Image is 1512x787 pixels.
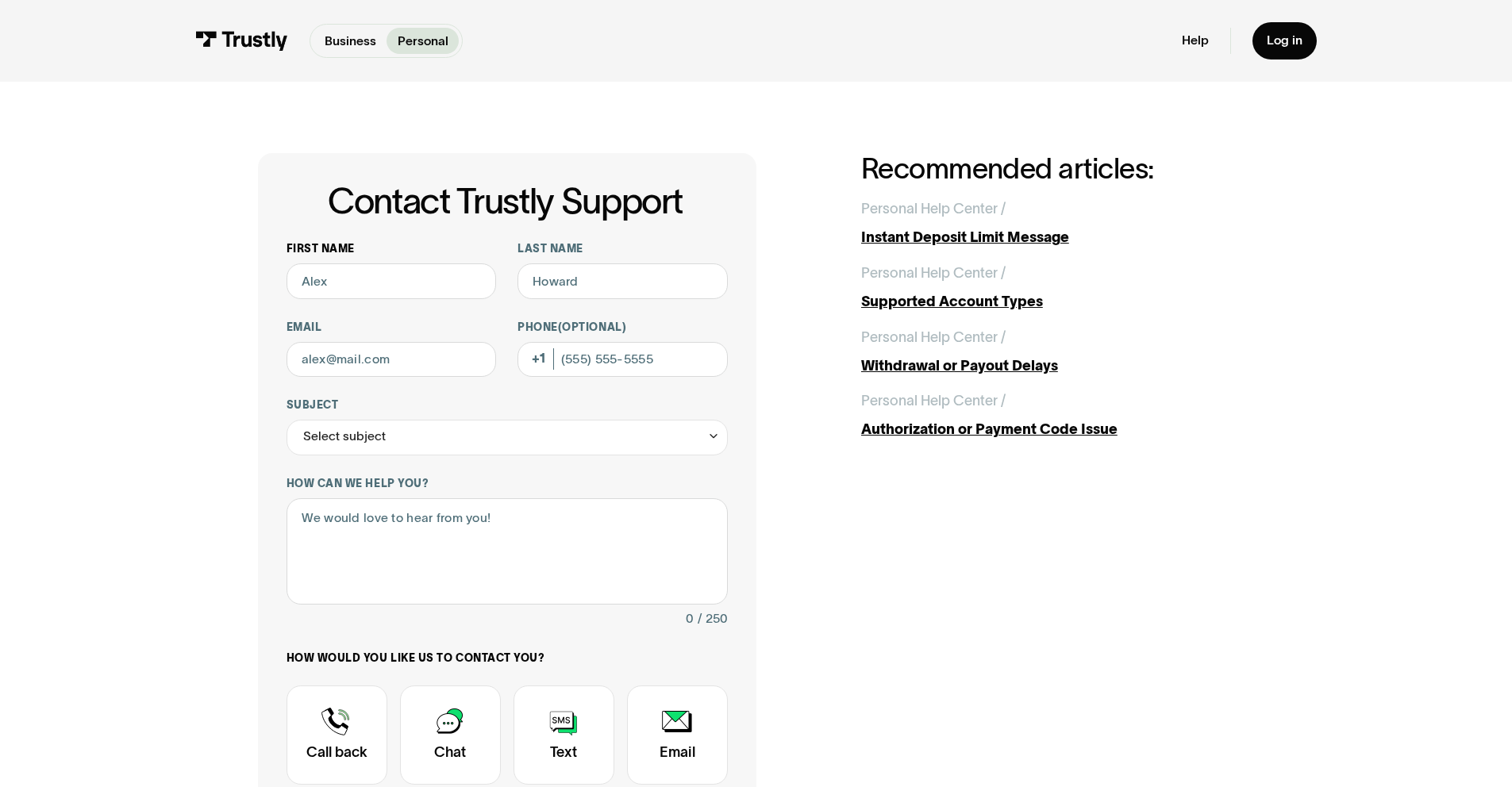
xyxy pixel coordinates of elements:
[398,32,448,51] p: Personal
[558,321,626,333] span: (Optional)
[861,327,1006,348] div: Personal Help Center /
[861,327,1255,377] a: Personal Help Center /Withdrawal or Payout Delays
[517,263,728,299] input: Howard
[287,321,497,335] label: Email
[517,321,728,335] label: Phone
[861,198,1006,220] div: Personal Help Center /
[861,153,1255,184] h2: Recommended articles:
[314,28,387,54] a: Business
[387,28,459,54] a: Personal
[1182,33,1209,48] a: Help
[287,651,728,666] label: How would you like us to contact you?
[1252,22,1317,60] a: Log in
[195,31,288,51] img: Trustly Logo
[287,263,497,299] input: Alex
[686,608,694,630] div: 0
[287,342,497,378] input: alex@mail.com
[517,342,728,378] input: (555) 555-5555
[287,242,497,256] label: First name
[861,355,1255,377] div: Withdrawal or Payout Delays
[861,419,1255,440] div: Authorization or Payment Code Issue
[1267,33,1302,48] div: Log in
[325,32,376,51] p: Business
[861,291,1255,313] div: Supported Account Types
[303,426,386,447] div: Select subject
[861,263,1255,313] a: Personal Help Center /Supported Account Types
[861,227,1255,248] div: Instant Deposit Limit Message
[283,182,728,221] h1: Contact Trustly Support
[861,263,1006,284] div: Personal Help Center /
[287,420,728,455] div: Select subject
[861,390,1006,412] div: Personal Help Center /
[698,608,728,630] div: / 250
[861,390,1255,440] a: Personal Help Center /Authorization or Payment Code Issue
[517,242,728,256] label: Last name
[287,477,728,491] label: How can we help you?
[287,398,728,413] label: Subject
[861,198,1255,248] a: Personal Help Center /Instant Deposit Limit Message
